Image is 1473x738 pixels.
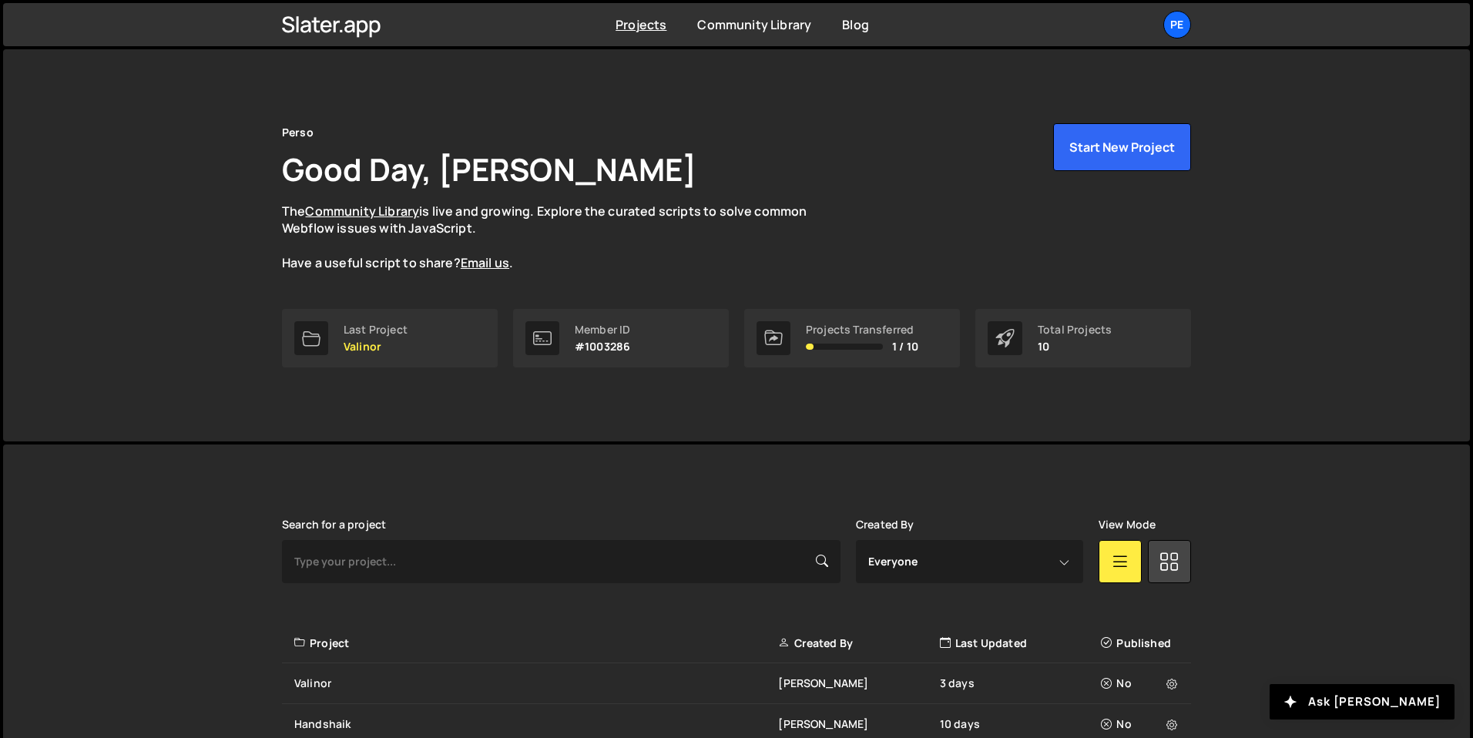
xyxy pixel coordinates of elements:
[294,716,778,732] div: Handshaik
[1053,123,1191,171] button: Start New Project
[282,148,696,190] h1: Good Day, [PERSON_NAME]
[892,340,918,353] span: 1 / 10
[1270,684,1455,720] button: Ask [PERSON_NAME]
[282,309,498,367] a: Last Project Valinor
[1099,518,1156,531] label: View Mode
[842,16,869,33] a: Blog
[575,340,630,353] p: #1003286
[575,324,630,336] div: Member ID
[1101,636,1182,651] div: Published
[616,16,666,33] a: Projects
[1101,676,1182,691] div: No
[294,676,778,691] div: Valinor
[282,203,837,272] p: The is live and growing. Explore the curated scripts to solve common Webflow issues with JavaScri...
[1101,716,1182,732] div: No
[1163,11,1191,39] a: Pe
[294,636,778,651] div: Project
[940,716,1101,732] div: 10 days
[778,716,939,732] div: [PERSON_NAME]
[344,324,408,336] div: Last Project
[282,518,386,531] label: Search for a project
[344,340,408,353] p: Valinor
[282,123,314,142] div: Perso
[1038,324,1112,336] div: Total Projects
[940,676,1101,691] div: 3 days
[778,676,939,691] div: [PERSON_NAME]
[806,324,918,336] div: Projects Transferred
[856,518,914,531] label: Created By
[282,540,841,583] input: Type your project...
[282,663,1191,704] a: Valinor [PERSON_NAME] 3 days No
[940,636,1101,651] div: Last Updated
[697,16,811,33] a: Community Library
[305,203,419,220] a: Community Library
[778,636,939,651] div: Created By
[461,254,509,271] a: Email us
[1038,340,1112,353] p: 10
